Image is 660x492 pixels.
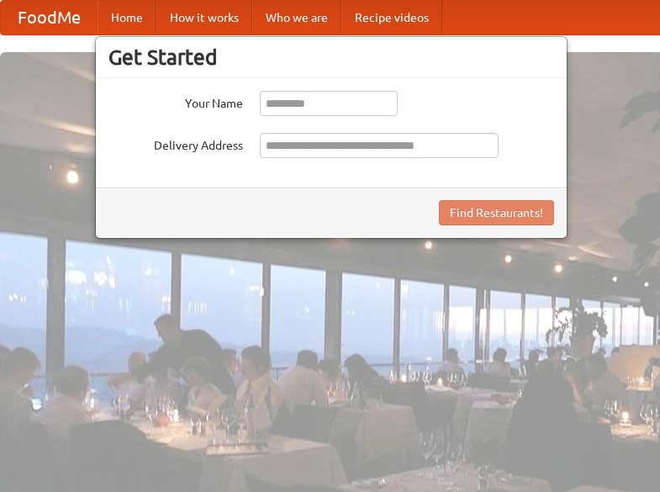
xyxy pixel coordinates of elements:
[252,1,341,34] a: Who we are
[341,1,442,34] a: Recipe videos
[108,45,554,70] h3: Get Started
[1,1,98,34] a: FoodMe
[98,1,156,34] a: Home
[108,133,243,154] label: Delivery Address
[108,91,243,112] label: Your Name
[439,200,554,225] button: Find Restaurants!
[156,1,252,34] a: How it works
